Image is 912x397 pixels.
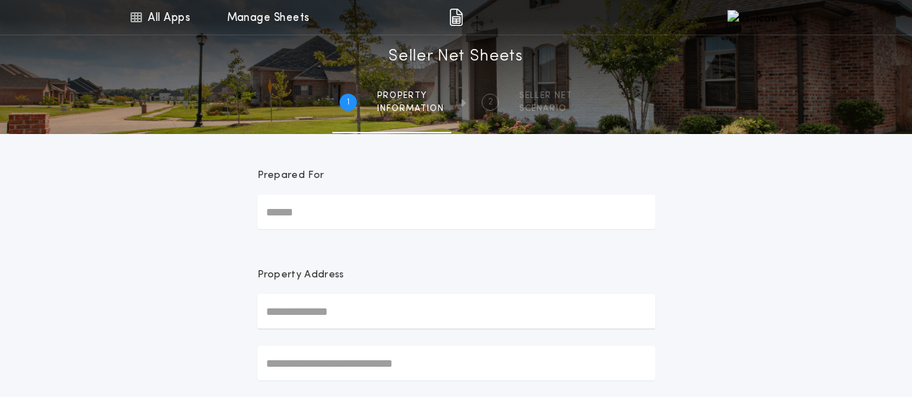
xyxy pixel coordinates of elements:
span: information [377,103,444,115]
h1: Seller Net Sheets [389,45,523,68]
h2: 2 [488,97,493,108]
span: Property [377,90,444,102]
span: SELLER NET [519,90,572,102]
img: vs-icon [727,10,777,24]
p: Property Address [257,268,655,282]
h2: 1 [347,97,350,108]
span: SCENARIO [519,103,572,115]
input: Prepared For [257,195,655,229]
p: Prepared For [257,169,324,183]
img: img [449,9,463,26]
